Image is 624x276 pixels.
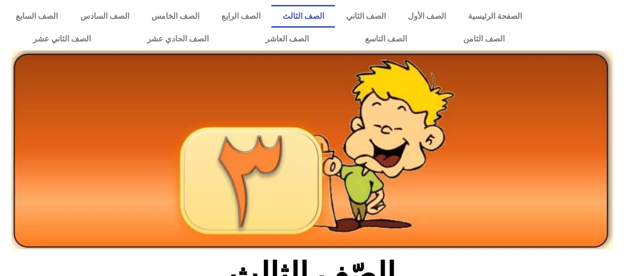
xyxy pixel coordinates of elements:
a: الصف الخامس [140,5,210,28]
a: الصفحة الرئيسية [457,5,533,28]
a: الصف الثاني [335,5,397,28]
a: الصف الثالث [271,5,335,28]
a: الصف التاسع [337,28,435,50]
a: الصف العاشر [237,28,337,50]
a: الصف الأول [397,5,457,28]
a: الصف الحادي عشر [119,28,237,50]
a: الصف السابع [5,5,69,28]
a: الصف الثاني عشر [5,28,119,50]
a: الصف الثامن [435,28,533,50]
a: الصف السادس [69,5,140,28]
a: الصف الرابع [210,5,271,28]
